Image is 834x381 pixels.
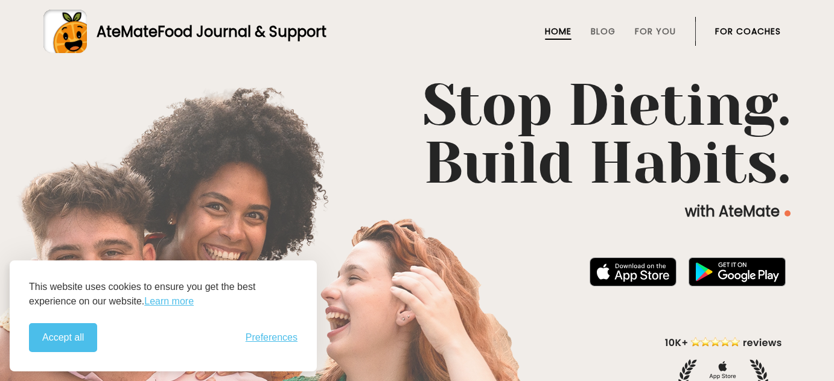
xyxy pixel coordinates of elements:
[87,21,326,42] div: AteMate
[144,294,194,309] a: Learn more
[29,280,298,309] p: This website uses cookies to ensure you get the best experience on our website.
[635,27,676,36] a: For You
[43,10,791,53] a: AteMateFood Journal & Support
[246,332,298,343] button: Toggle preferences
[29,323,97,352] button: Accept all cookies
[43,202,791,221] p: with AteMate
[246,332,298,343] span: Preferences
[715,27,781,36] a: For Coaches
[545,27,571,36] a: Home
[591,27,616,36] a: Blog
[689,257,786,286] img: badge-download-google.png
[158,22,326,42] span: Food Journal & Support
[590,257,676,286] img: badge-download-apple.svg
[43,77,791,192] h1: Stop Dieting. Build Habits.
